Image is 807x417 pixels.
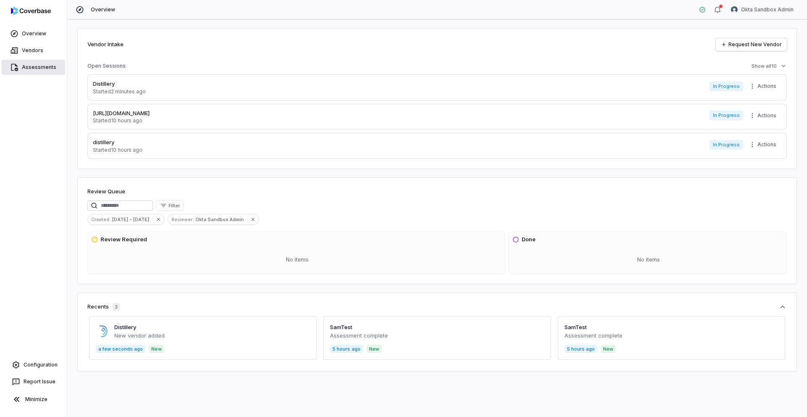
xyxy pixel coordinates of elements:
[169,203,180,209] span: Filter
[93,117,150,124] p: Started 10 hours ago
[2,26,65,41] a: Overview
[330,324,352,330] a: SamTest
[731,6,738,13] img: Okta Sandbox Admin avatar
[87,133,787,159] a: distilleryStarted10 hours agoIn ProgressMore actions
[112,216,153,223] span: [DATE] - [DATE]
[156,201,184,211] button: Filter
[87,303,787,311] button: Recents3
[87,303,120,311] div: Recents
[716,38,787,51] a: Request New Vendor
[709,140,743,150] span: In Progress
[2,43,65,58] a: Vendors
[100,235,147,244] h3: Review Required
[3,357,63,372] a: Configuration
[93,109,150,118] p: [URL][DOMAIN_NAME]
[87,74,787,100] a: DistilleryStarted2 minutes agoIn ProgressMore actions
[3,374,63,389] button: Report Issue
[746,109,781,122] button: More actions
[93,88,146,95] p: Started 2 minutes ago
[87,187,125,196] h1: Review Queue
[522,235,535,244] h3: Done
[87,104,787,130] a: [URL][DOMAIN_NAME]Started10 hours agoIn ProgressMore actions
[3,391,63,408] button: Minimize
[2,60,65,75] a: Assessments
[512,249,785,271] div: No items
[112,303,120,311] span: 3
[564,324,587,330] a: SamTest
[709,111,743,120] span: In Progress
[91,6,115,13] span: Overview
[88,216,112,223] span: Created :
[87,63,126,69] h3: Open Sessions
[709,82,743,91] span: In Progress
[93,80,146,88] p: Distillery
[91,249,503,271] div: No items
[93,138,142,147] p: distillery
[168,216,195,223] span: Reviewer :
[114,324,136,330] a: Distillery
[726,3,799,16] button: Okta Sandbox Admin avatarOkta Sandbox Admin
[746,80,781,92] button: More actions
[746,138,781,151] button: More actions
[741,6,794,13] span: Okta Sandbox Admin
[87,40,124,49] h2: Vendor Intake
[93,147,142,153] p: Started 10 hours ago
[749,58,789,74] button: Show all10
[11,7,51,15] img: logo-D7KZi-bG.svg
[195,216,247,223] span: Okta Sandbox Admin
